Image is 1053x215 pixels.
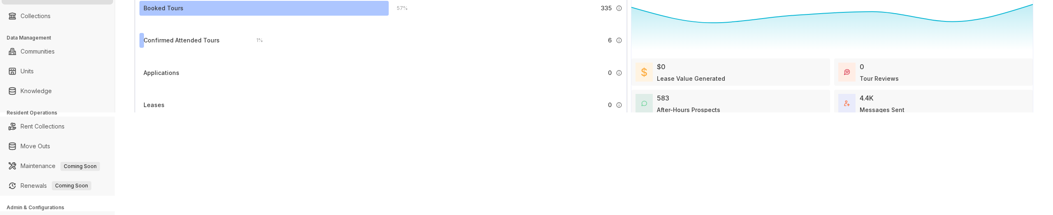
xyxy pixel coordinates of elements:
[860,105,905,114] div: Messages Sent
[144,68,179,77] div: Applications
[641,67,647,77] img: LeaseValue
[608,68,612,77] span: 0
[641,100,647,107] img: AfterHoursConversations
[860,93,874,103] div: 4.4K
[60,162,100,171] span: Coming Soon
[616,37,622,44] img: Info
[144,36,220,45] div: Confirmed Attended Tours
[616,102,622,108] img: Info
[389,4,408,13] div: 57 %
[21,8,51,24] a: Collections
[2,138,113,154] li: Move Outs
[21,43,55,60] a: Communities
[657,74,725,83] div: Lease Value Generated
[860,62,864,72] div: 0
[616,70,622,76] img: Info
[21,63,34,79] a: Units
[2,83,113,99] li: Knowledge
[2,178,113,194] li: Renewals
[144,100,165,110] div: Leases
[7,34,115,42] h3: Data Management
[2,8,113,24] li: Collections
[144,4,183,13] div: Booked Tours
[2,158,113,174] li: Maintenance
[2,118,113,135] li: Rent Collections
[2,63,113,79] li: Units
[21,83,52,99] a: Knowledge
[657,93,669,103] div: 583
[21,178,91,194] a: RenewalsComing Soon
[608,36,612,45] span: 6
[7,109,115,117] h3: Resident Operations
[601,4,612,13] span: 335
[657,62,666,72] div: $0
[21,138,50,154] a: Move Outs
[608,100,612,110] span: 0
[616,5,622,12] img: Info
[2,43,113,60] li: Communities
[860,74,899,83] div: Tour Reviews
[7,204,115,211] h3: Admin & Configurations
[52,181,91,190] span: Coming Soon
[657,105,720,114] div: After-Hours Prospects
[844,100,850,106] img: TotalFum
[21,118,65,135] a: Rent Collections
[844,69,850,75] img: TourReviews
[248,36,263,45] div: 1 %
